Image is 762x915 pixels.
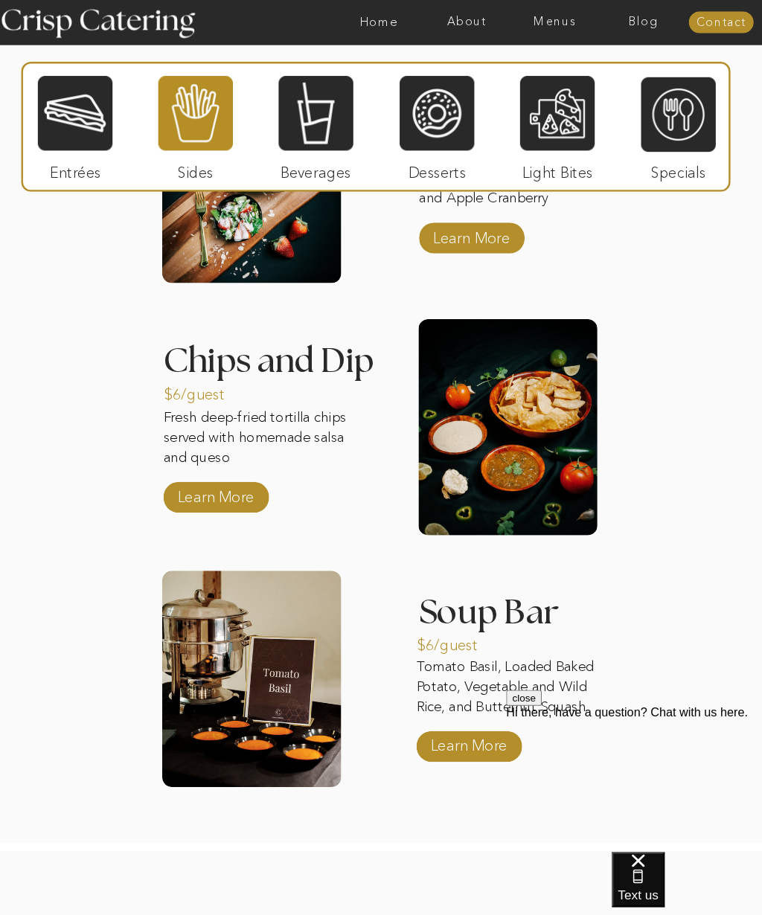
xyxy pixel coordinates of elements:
a: Menus [513,16,601,28]
iframe: podium webchat widget bubble [613,841,762,915]
a: Home [340,16,427,28]
p: Tomato Basil, Loaded Baked Potato, Vegetable and Wild Rice, and Butternut Squash [420,649,616,710]
h3: Soup Bar [423,589,641,629]
p: Fresh deep-fried tortilla chips served with homemade salsa and queso [171,403,357,464]
a: Learn More [180,469,264,506]
p: Beverages [279,149,363,185]
p: $6/guest [420,615,505,652]
p: Light Bites [517,149,601,185]
a: Learn More [430,715,514,751]
a: Learn More [432,214,516,251]
a: About [426,16,513,28]
p: Entrées [42,149,126,185]
a: Contact [689,16,753,29]
iframe: podium webchat widget prompt [509,681,762,859]
p: Sides [160,149,244,185]
p: Desserts [399,149,483,185]
h3: Chips and Dip [171,341,390,356]
a: Blog [601,16,688,28]
p: $6/guest [171,368,255,405]
p: Specials [636,149,720,185]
